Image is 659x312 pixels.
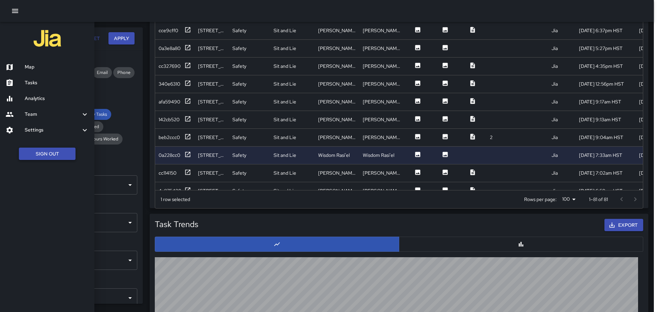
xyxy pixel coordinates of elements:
h6: Tasks [25,79,89,87]
h6: Settings [25,126,81,134]
button: Sign Out [19,148,76,160]
h6: Team [25,111,81,118]
h6: Analytics [25,95,89,102]
img: jia-logo [34,25,61,52]
h6: Map [25,63,89,71]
